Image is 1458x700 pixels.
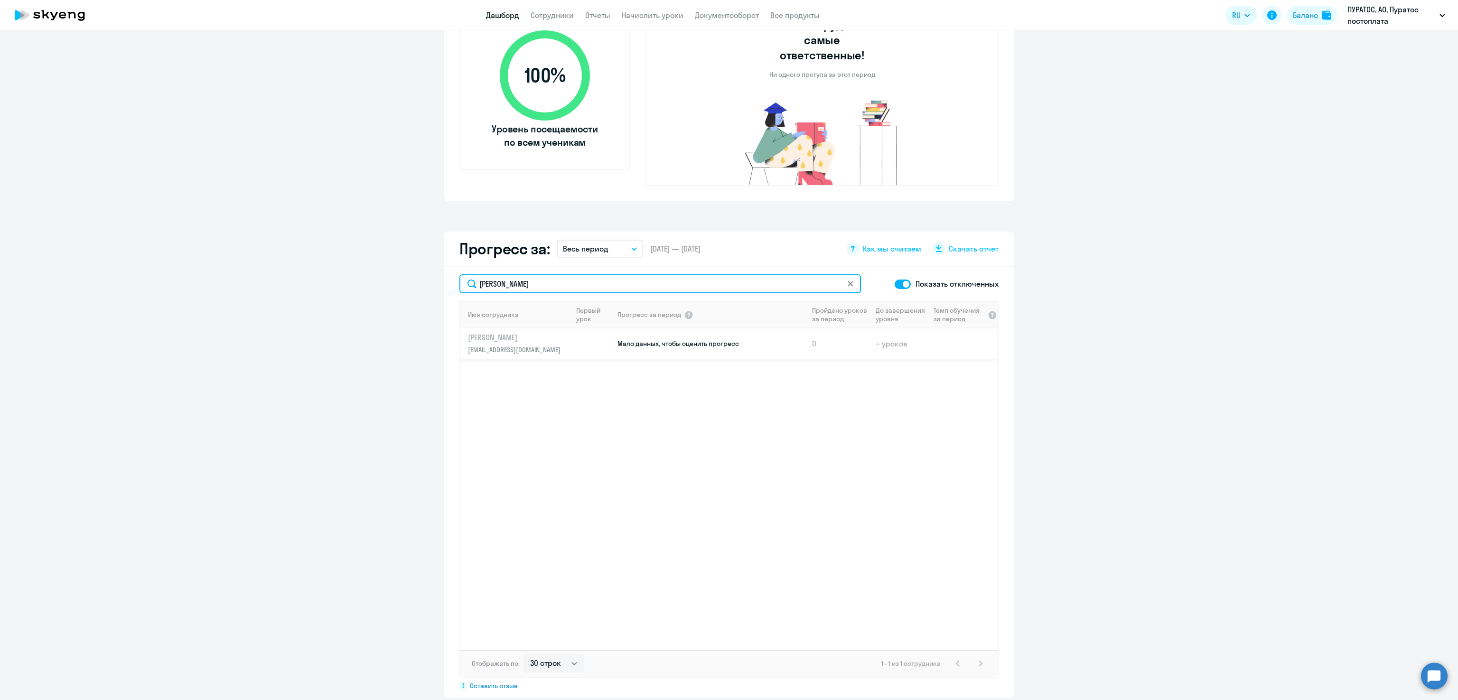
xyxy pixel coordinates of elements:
[1225,6,1257,25] button: RU
[531,10,574,20] a: Сотрудники
[557,240,643,258] button: Весь период
[872,301,929,328] th: До завершения уровня
[881,659,941,668] span: 1 - 1 из 1 сотрудника
[468,345,566,355] p: [EMAIL_ADDRESS][DOMAIN_NAME]
[761,17,883,63] h3: Ваши сотрудники самые ответственные!
[617,310,681,319] span: Прогресс за период
[468,332,566,343] p: [PERSON_NAME]
[1293,9,1318,21] div: Баланс
[490,64,599,87] span: 100 %
[727,98,917,185] img: no-truants
[459,274,861,293] input: Поиск по имени, email, продукту или статусу
[695,10,759,20] a: Документооборот
[490,122,599,149] span: Уровень посещаемости по всем ученикам
[650,243,701,254] span: [DATE] — [DATE]
[563,243,608,254] p: Весь период
[863,243,921,254] span: Как мы считаем
[572,301,617,328] th: Первый урок
[872,328,929,359] td: ~ уроков
[1347,4,1436,27] p: ПУРАТОС, АО, Пуратос постоплата
[934,306,985,323] span: Темп обучения за период
[949,243,999,254] span: Скачать отчет
[769,70,875,79] p: Ни одного прогула за этот период
[468,332,572,355] a: [PERSON_NAME][EMAIL_ADDRESS][DOMAIN_NAME]
[617,339,739,348] span: Мало данных, чтобы оценить прогресс
[808,301,872,328] th: Пройдено уроков за период
[470,681,518,690] span: Оставить отзыв
[1343,4,1450,27] button: ПУРАТОС, АО, Пуратос постоплата
[459,239,550,258] h2: Прогресс за:
[622,10,683,20] a: Начислить уроки
[1322,10,1331,20] img: balance
[808,328,872,359] td: 0
[1232,9,1241,21] span: RU
[585,10,610,20] a: Отчеты
[1287,6,1337,25] button: Балансbalance
[770,10,820,20] a: Все продукты
[486,10,519,20] a: Дашборд
[472,659,520,668] span: Отображать по:
[460,301,572,328] th: Имя сотрудника
[916,278,999,289] p: Показать отключенных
